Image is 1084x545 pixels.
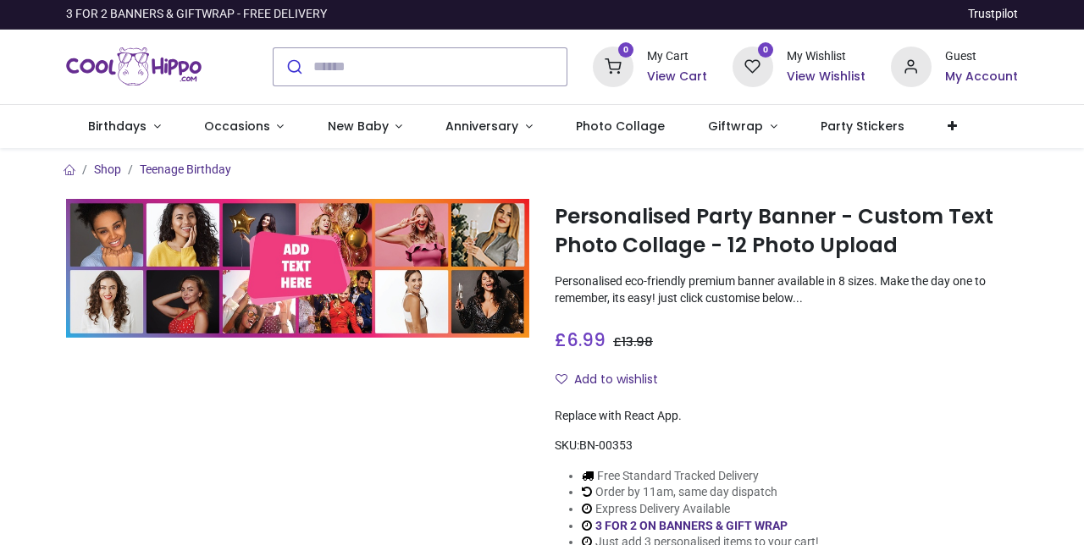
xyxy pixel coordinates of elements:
[579,438,633,452] span: BN-00353
[647,69,707,85] a: View Cart
[622,333,653,350] span: 13.98
[424,105,555,149] a: Anniversary
[66,199,529,338] img: Personalised Party Banner - Custom Text Photo Collage - 12 Photo Upload
[582,484,819,501] li: Order by 11am, same day dispatch
[306,105,424,149] a: New Baby
[787,48,866,65] div: My Wishlist
[88,118,147,135] span: Birthdays
[94,162,121,176] a: Shop
[582,501,819,518] li: Express Delivery Available
[968,6,1018,23] a: Trustpilot
[593,58,633,72] a: 0
[555,438,1018,454] div: SKU:
[576,118,665,135] span: Photo Collage
[787,69,866,85] a: View Wishlist
[945,48,1018,65] div: Guest
[758,42,774,58] sup: 0
[66,43,202,91] a: Logo of Cool Hippo
[595,519,788,532] a: 3 FOR 2 ON BANNERS & GIFT WRAP
[567,328,606,352] span: 6.99
[182,105,306,149] a: Occasions
[555,328,606,352] span: £
[708,118,763,135] span: Giftwrap
[140,162,231,176] a: Teenage Birthday
[204,118,270,135] span: Occasions
[582,468,819,485] li: Free Standard Tracked Delivery
[555,273,1018,306] p: Personalised eco-friendly premium banner available in 8 sizes. Make the day one to remember, its ...
[66,6,327,23] div: 3 FOR 2 BANNERS & GIFTWRAP - FREE DELIVERY
[555,366,672,394] button: Add to wishlistAdd to wishlist
[445,118,518,135] span: Anniversary
[328,118,389,135] span: New Baby
[618,42,634,58] sup: 0
[274,48,313,85] button: Submit
[66,105,182,149] a: Birthdays
[647,48,707,65] div: My Cart
[945,69,1018,85] a: My Account
[613,333,653,350] span: £
[733,58,773,72] a: 0
[555,202,1018,261] h1: Personalised Party Banner - Custom Text Photo Collage - 12 Photo Upload
[555,408,1018,425] div: Replace with React App.
[66,43,202,91] img: Cool Hippo
[821,118,904,135] span: Party Stickers
[687,105,799,149] a: Giftwrap
[556,373,567,385] i: Add to wishlist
